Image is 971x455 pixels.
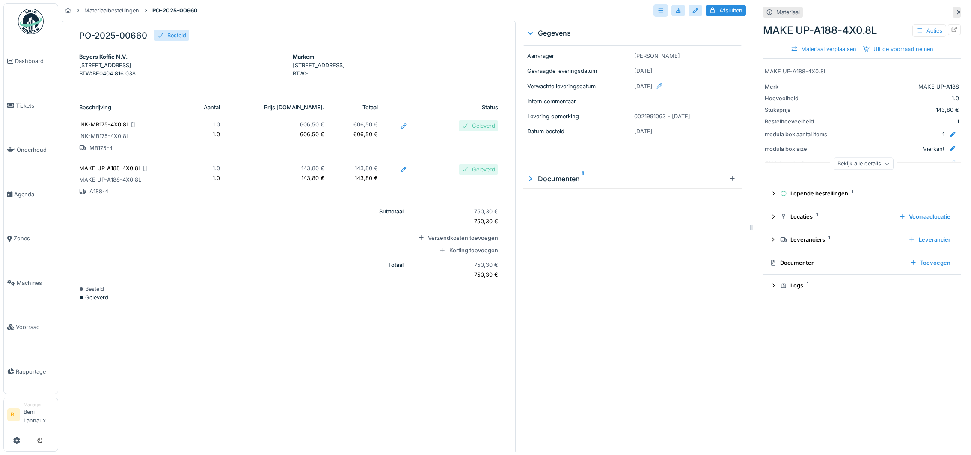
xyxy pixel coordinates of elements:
img: Badge_color-CXgf-gQk.svg [18,9,44,34]
a: Agenda [4,172,58,217]
th: Status [410,99,498,116]
p: MAKE UP-A188-4X0.8L [79,176,178,184]
span: [ ] [131,121,135,128]
th: Prijs [DOMAIN_NAME]. [227,99,331,116]
div: Verzendkosten toevoegen [385,234,498,242]
p: BTW : BE0404 816 038 [79,69,284,78]
li: Beni Lannaux [24,401,54,428]
p: 606,50 € [234,130,324,138]
summary: DocumentenToevoegen [766,255,957,271]
p: MAKE UP-A188-4X0.8L [79,164,178,172]
p: 606,50 € [234,120,324,129]
div: 1 [832,117,959,126]
div: Leverancier [905,234,954,245]
p: 606,50 € [338,120,378,129]
div: Beyers Koffie N.V. [79,53,284,61]
sup: 1 [582,174,584,184]
a: Tickets [4,84,58,128]
div: Gegevens [526,28,739,38]
strong: PO-2025-00660 [149,6,201,15]
span: Machines [17,279,54,287]
span: Tickets [16,102,54,110]
p: 606,50 € [338,130,378,138]
a: Voorraad [4,305,58,350]
div: Uit de voorraad nemen [860,43,937,55]
a: Onderhoud [4,128,58,172]
a: BL ManagerBeni Lannaux [7,401,54,430]
span: Onderhoud [17,146,54,154]
span: Agenda [14,190,54,198]
span: Zones [14,234,54,242]
th: Aantal [184,99,227,116]
div: 1.0 [832,94,959,102]
div: Bestelhoeveelheid [765,117,829,126]
p: 1.0 [191,120,220,129]
div: 1 [942,130,944,138]
p: Aanvrager [527,52,631,60]
div: Korting toevoegen [385,246,498,254]
summary: Logs1 [766,278,957,294]
div: Materiaalbestellingen [84,6,139,15]
p: Verwachte leveringsdatum [527,82,631,90]
p: 143,80 € [234,174,324,182]
p: INK-MB175-4X0.8L [79,120,178,129]
a: Dashboard [4,39,58,84]
div: MAKE UP-A188-4X0.8L [765,67,959,75]
p: 1.0 [191,164,220,172]
div: Logs [780,281,950,290]
div: Acties [912,24,946,37]
th: Totaal [331,99,385,116]
div: MAKE UP-A188 [832,83,959,91]
div: Hoeveelheid [765,94,829,102]
p: [PERSON_NAME] [634,52,738,60]
p: 750,30 € [417,207,498,216]
span: Voorraad [16,323,54,331]
summary: Leveranciers1Leverancier [766,232,957,248]
h5: PO-2025-00660 [79,30,147,41]
div: Geleverd [472,122,495,130]
div: Besteld [167,31,186,39]
p: [DATE] [634,127,738,135]
th: Beschrijving [79,99,184,116]
div: Materiaal [776,8,800,16]
a: Machines [4,261,58,305]
th: Subtotaal [79,203,410,231]
div: Markem [293,53,498,61]
a: Zones [4,216,58,261]
span: [ ] [143,165,147,171]
div: [DATE] [634,82,738,97]
a: Rapportage [4,350,58,394]
div: Vierkant [923,145,944,153]
p: 1.0 [191,130,220,138]
div: Afsluiten [706,5,746,16]
div: Toevoegen [906,257,954,269]
p: 750,30 € [417,217,498,225]
div: Merk [765,83,829,91]
p: 143,80 € [338,174,378,182]
p: 750,30 € [417,271,498,279]
div: Stuksprijs [765,106,829,114]
div: Manager [24,401,54,408]
li: BL [7,408,20,421]
p: 750,30 € [417,261,498,269]
p: INK-MB175-4X0.8L [79,132,178,140]
p: 1.0 [191,174,220,182]
div: Documenten [770,259,903,267]
p: A188-4 [79,187,178,195]
div: Lopende bestellingen [780,189,950,198]
p: MB175-4 [79,144,178,152]
div: modula box size [765,145,829,153]
summary: Lopende bestellingen1 [766,186,957,201]
p: 143,80 € [338,164,378,172]
p: [STREET_ADDRESS] [293,61,498,69]
div: Materiaal verplaatsen [787,43,860,55]
p: Datum besteld [527,127,631,135]
div: Documenten [526,174,725,184]
span: Rapportage [16,368,54,376]
summary: Locaties1Voorraadlocatie [766,209,957,225]
p: Gevraagde leveringsdatum [527,67,631,75]
th: Totaal [79,257,410,285]
p: Intern commentaar [527,97,631,105]
span: Dashboard [15,57,54,65]
div: Geleverd [79,293,498,302]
